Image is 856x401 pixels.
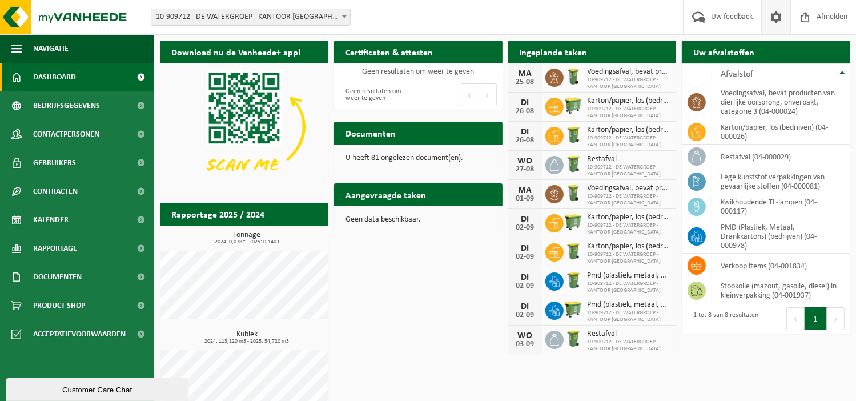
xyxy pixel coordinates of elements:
td: karton/papier, los (bedrijven) (04-000026) [712,119,850,145]
span: Documenten [33,263,82,291]
span: Product Shop [33,291,85,320]
span: Kalender [33,206,69,234]
h2: Certificaten & attesten [334,41,444,63]
img: WB-0660-HPE-GN-51 [564,96,583,115]
td: restafval (04-000029) [712,145,850,169]
p: Geen data beschikbaar. [345,216,491,224]
span: Navigatie [33,34,69,63]
div: WO [514,331,537,340]
img: WB-0660-HPE-GN-51 [564,212,583,232]
div: DI [514,302,537,311]
h2: Rapportage 2025 / 2024 [160,203,276,225]
div: DI [514,273,537,282]
div: 02-09 [514,282,537,290]
span: Rapportage [33,234,77,263]
img: Download de VHEPlus App [160,63,328,190]
div: 27-08 [514,166,537,174]
td: verkoop items (04-001834) [712,254,850,278]
img: WB-0140-HPE-GN-50 [564,183,583,203]
button: Next [827,307,845,330]
img: WB-0240-HPE-GN-51 [564,271,583,290]
td: PMD (Plastiek, Metaal, Drankkartons) (bedrijven) (04-000978) [712,219,850,254]
span: Contactpersonen [33,120,99,149]
div: Geen resultaten om weer te geven [340,82,412,107]
td: Geen resultaten om weer te geven [334,63,503,79]
span: Restafval [588,155,671,164]
div: DI [514,127,537,137]
a: Bekijk rapportage [243,225,327,248]
h3: Kubiek [166,331,328,344]
span: 10-909712 - DE WATERGROEP - KANTOOR [GEOGRAPHIC_DATA] [588,280,671,294]
span: 10-909712 - DE WATERGROEP - KANTOOR [GEOGRAPHIC_DATA] [588,339,671,352]
span: Acceptatievoorwaarden [33,320,126,348]
div: DI [514,215,537,224]
h3: Tonnage [166,231,328,245]
div: 26-08 [514,107,537,115]
span: 10-909712 - DE WATERGROEP - KANTOOR [GEOGRAPHIC_DATA] [588,310,671,323]
span: 2024: 113,120 m3 - 2025: 54,720 m3 [166,339,328,344]
img: WB-0660-HPE-GN-50 [564,300,583,319]
h2: Uw afvalstoffen [682,41,766,63]
span: Bedrijfsgegevens [33,91,100,120]
span: Karton/papier, los (bedrijven) [588,213,671,222]
div: 02-09 [514,224,537,232]
div: WO [514,157,537,166]
div: 25-08 [514,78,537,86]
div: 26-08 [514,137,537,145]
td: kwikhoudende TL-lampen (04-000117) [712,194,850,219]
span: Gebruikers [33,149,76,177]
button: Previous [786,307,805,330]
div: DI [514,244,537,253]
h2: Documenten [334,122,407,144]
span: Karton/papier, los (bedrijven) [588,242,671,251]
span: 10-909712 - DE WATERGROEP - KANTOOR [GEOGRAPHIC_DATA] [588,222,671,236]
span: Karton/papier, los (bedrijven) [588,126,671,135]
h2: Aangevraagde taken [334,183,437,206]
p: U heeft 81 ongelezen document(en). [345,154,491,162]
span: 2024: 0,078 t - 2025: 0,140 t [166,239,328,245]
img: WB-0240-HPE-GN-51 [564,242,583,261]
img: WB-0240-HPE-GN-51 [564,329,583,348]
button: 1 [805,307,827,330]
span: Restafval [588,330,671,339]
div: DI [514,98,537,107]
span: 10-909712 - DE WATERGROEP - KANTOOR BRUSSEL - SCHAARBEEK [151,9,351,26]
span: Pmd (plastiek, metaal, drankkartons) (bedrijven) [588,300,671,310]
div: MA [514,69,537,78]
h2: Ingeplande taken [508,41,599,63]
span: Pmd (plastiek, metaal, drankkartons) (bedrijven) [588,271,671,280]
img: WB-0140-HPE-GN-50 [564,67,583,86]
button: Previous [461,83,479,106]
img: WB-0240-HPE-GN-51 [564,154,583,174]
div: 01-09 [514,195,537,203]
span: Voedingsafval, bevat producten van dierlijke oorsprong, onverpakt, categorie 3 [588,67,671,77]
span: 10-909712 - DE WATERGROEP - KANTOOR [GEOGRAPHIC_DATA] [588,193,671,207]
div: 02-09 [514,253,537,261]
span: Afvalstof [721,70,753,79]
span: Dashboard [33,63,76,91]
div: 03-09 [514,340,537,348]
span: 10-909712 - DE WATERGROEP - KANTOOR [GEOGRAPHIC_DATA] [588,164,671,178]
td: voedingsafval, bevat producten van dierlijke oorsprong, onverpakt, categorie 3 (04-000024) [712,85,850,119]
td: lege kunststof verpakkingen van gevaarlijke stoffen (04-000081) [712,169,850,194]
div: MA [514,186,537,195]
span: 10-909712 - DE WATERGROEP - KANTOOR [GEOGRAPHIC_DATA] [588,135,671,149]
span: 10-909712 - DE WATERGROEP - KANTOOR [GEOGRAPHIC_DATA] [588,106,671,119]
span: 10-909712 - DE WATERGROEP - KANTOOR [GEOGRAPHIC_DATA] [588,77,671,90]
span: 10-909712 - DE WATERGROEP - KANTOOR BRUSSEL - SCHAARBEEK [151,9,350,25]
span: Contracten [33,177,78,206]
span: Voedingsafval, bevat producten van dierlijke oorsprong, onverpakt, categorie 3 [588,184,671,193]
h2: Download nu de Vanheede+ app! [160,41,312,63]
span: 10-909712 - DE WATERGROEP - KANTOOR [GEOGRAPHIC_DATA] [588,251,671,265]
div: 02-09 [514,311,537,319]
img: WB-0240-HPE-GN-51 [564,125,583,145]
iframe: chat widget [6,376,191,401]
div: 1 tot 8 van 8 resultaten [688,306,758,331]
span: Karton/papier, los (bedrijven) [588,97,671,106]
td: stookolie (mazout, gasolie, diesel) in kleinverpakking (04-001937) [712,278,850,303]
button: Next [479,83,497,106]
